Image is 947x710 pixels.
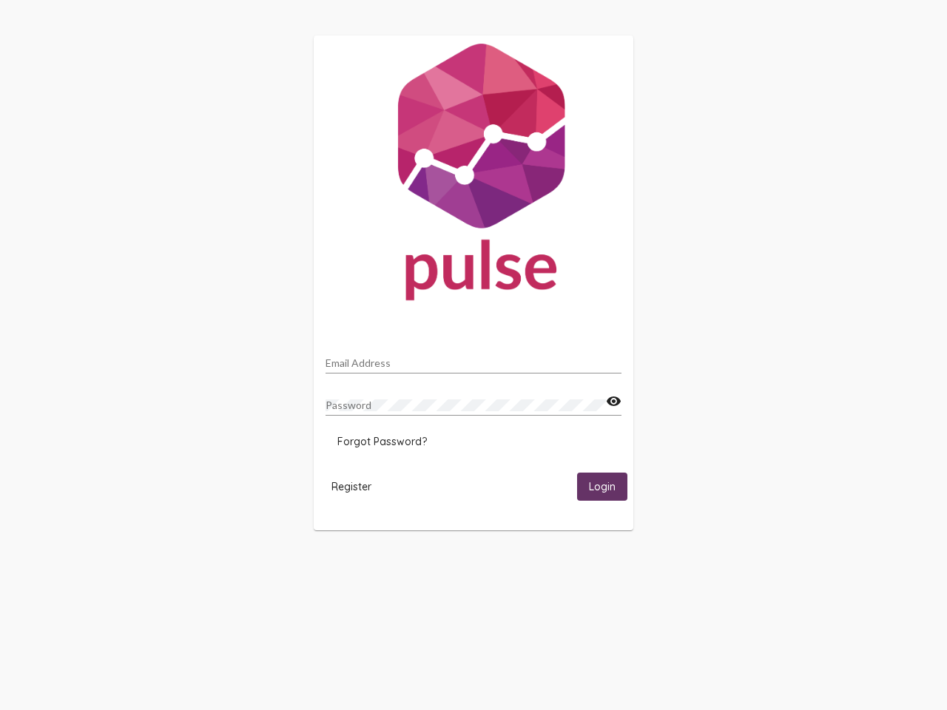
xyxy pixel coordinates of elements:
[320,473,383,500] button: Register
[331,480,371,493] span: Register
[314,35,633,315] img: Pulse For Good Logo
[577,473,627,500] button: Login
[606,393,621,410] mat-icon: visibility
[326,428,439,455] button: Forgot Password?
[589,481,616,494] span: Login
[337,435,427,448] span: Forgot Password?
